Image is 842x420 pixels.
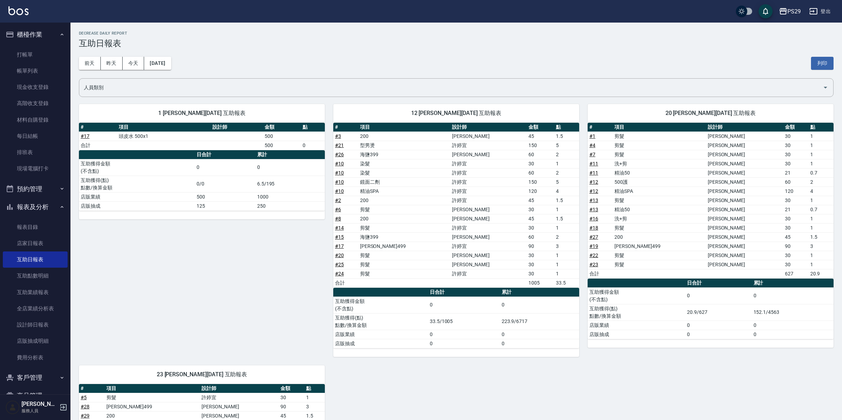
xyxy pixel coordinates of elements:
[335,152,344,157] a: #26
[358,260,451,269] td: 剪髮
[706,159,783,168] td: [PERSON_NAME]
[752,304,834,321] td: 152.1/4563
[613,123,706,132] th: 項目
[588,279,834,339] table: a dense table
[613,150,706,159] td: 剪髮
[685,330,751,339] td: 0
[706,205,783,214] td: [PERSON_NAME]
[358,251,451,260] td: 剪髮
[527,168,554,177] td: 60
[335,161,344,166] a: #10
[613,242,706,251] td: [PERSON_NAME]499
[304,384,325,393] th: 點
[333,278,358,287] td: 合計
[3,251,68,268] a: 互助日報表
[450,187,527,196] td: 許婷宜
[79,176,195,192] td: 互助獲得(點) 點數/換算金額
[589,161,598,166] a: #11
[783,205,808,214] td: 21
[783,214,808,223] td: 30
[809,214,834,223] td: 1
[79,201,195,211] td: 店販抽成
[554,269,579,278] td: 1
[809,251,834,260] td: 1
[752,321,834,330] td: 0
[589,207,598,212] a: #13
[783,177,808,187] td: 60
[105,384,200,393] th: 項目
[809,177,834,187] td: 2
[335,216,341,221] a: #8
[304,393,325,402] td: 1
[706,132,783,141] td: [PERSON_NAME]
[706,168,783,177] td: [PERSON_NAME]
[333,288,579,348] table: a dense table
[333,313,428,330] td: 互助獲得(點) 點數/換算金額
[787,7,801,16] div: PS29
[783,223,808,232] td: 30
[3,144,68,160] a: 排班表
[333,123,579,288] table: a dense table
[589,170,598,176] a: #11
[706,123,783,132] th: 設計師
[527,269,554,278] td: 30
[263,123,301,132] th: 金額
[500,313,579,330] td: 223.9/6717
[783,196,808,205] td: 30
[527,232,554,242] td: 60
[3,180,68,198] button: 預約管理
[783,232,808,242] td: 45
[809,187,834,196] td: 4
[809,168,834,177] td: 0.7
[589,216,598,221] a: #16
[81,395,87,400] a: #5
[335,271,344,276] a: #24
[783,168,808,177] td: 21
[333,123,358,132] th: #
[783,269,808,278] td: 627
[105,393,200,402] td: 剪髮
[589,243,598,249] a: #19
[588,287,685,304] td: 互助獲得金額 (不含點)
[554,132,579,141] td: 1.5
[335,170,344,176] a: #10
[450,242,527,251] td: 許婷宜
[450,123,527,132] th: 設計師
[358,168,451,177] td: 染髮
[783,159,808,168] td: 30
[87,371,316,378] span: 23 [PERSON_NAME][DATE] 互助報表
[706,260,783,269] td: [PERSON_NAME]
[79,192,195,201] td: 店販業績
[3,95,68,111] a: 高階收支登錄
[3,349,68,366] a: 費用分析表
[358,196,451,205] td: 200
[589,234,598,240] a: #27
[809,205,834,214] td: 0.7
[200,384,279,393] th: 設計師
[527,260,554,269] td: 30
[554,177,579,187] td: 5
[554,168,579,177] td: 2
[613,260,706,269] td: 剪髮
[335,179,344,185] a: #10
[527,214,554,223] td: 45
[79,159,195,176] td: 互助獲得金額 (不含點)
[3,128,68,144] a: 每日結帳
[685,287,751,304] td: 0
[3,47,68,63] a: 打帳單
[706,232,783,242] td: [PERSON_NAME]
[554,260,579,269] td: 1
[335,207,341,212] a: #6
[613,132,706,141] td: 剪髮
[706,196,783,205] td: [PERSON_NAME]
[554,205,579,214] td: 1
[450,205,527,214] td: [PERSON_NAME]
[588,321,685,330] td: 店販業績
[500,330,579,339] td: 0
[809,196,834,205] td: 1
[809,260,834,269] td: 1
[335,252,344,258] a: #20
[613,196,706,205] td: 剪髮
[123,57,144,70] button: 今天
[527,150,554,159] td: 60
